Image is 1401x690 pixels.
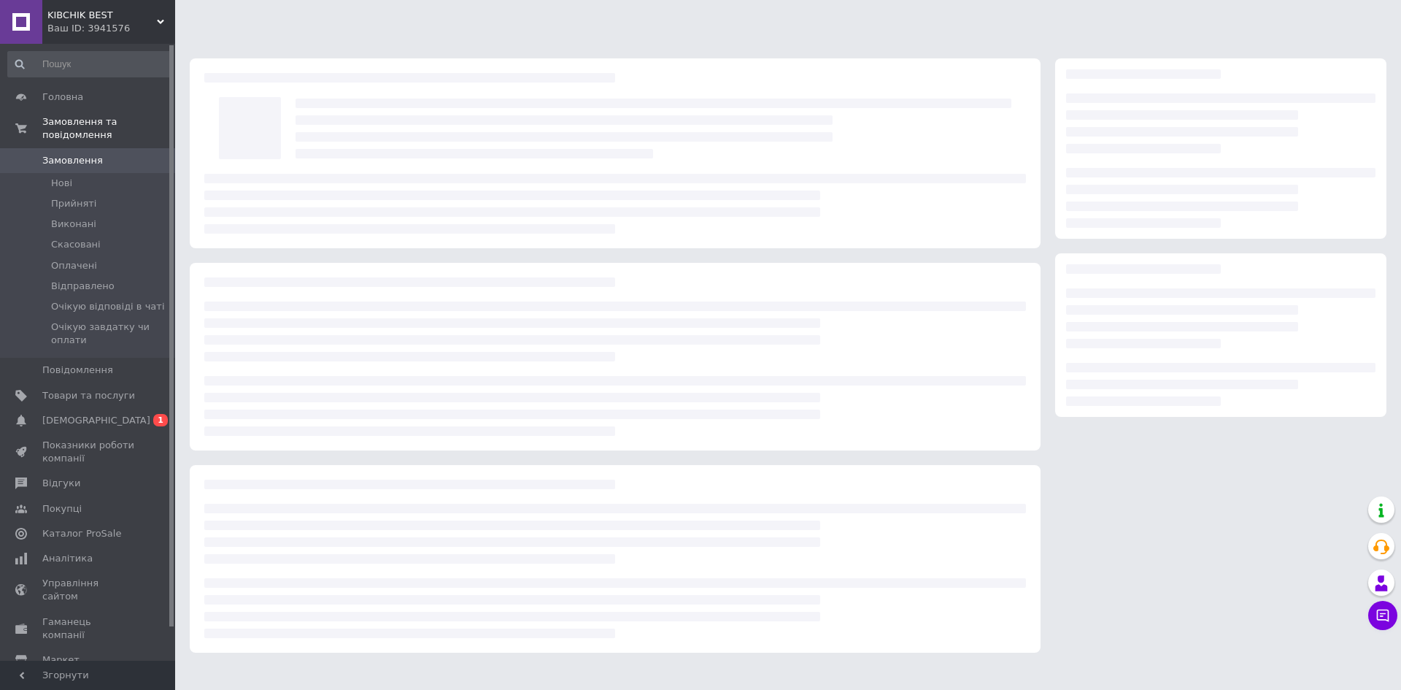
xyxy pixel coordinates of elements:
span: Покупці [42,502,82,515]
span: Головна [42,91,83,104]
span: Маркет [42,653,80,667]
span: KIBCHIK BEST [47,9,157,22]
span: [DEMOGRAPHIC_DATA] [42,414,150,427]
span: Повідомлення [42,364,113,377]
div: Ваш ID: 3941576 [47,22,175,35]
input: Пошук [7,51,172,77]
span: Аналітика [42,552,93,565]
span: Каталог ProSale [42,527,121,540]
span: Нові [51,177,72,190]
span: Відгуки [42,477,80,490]
span: Виконані [51,218,96,231]
span: Очікую завдатку чи оплати [51,321,171,347]
span: Відправлено [51,280,115,293]
span: Показники роботи компанії [42,439,135,465]
span: Скасовані [51,238,101,251]
span: Управління сайтом [42,577,135,603]
span: Прийняті [51,197,96,210]
span: Замовлення [42,154,103,167]
span: Очікую відповіді в чаті [51,300,165,313]
span: Замовлення та повідомлення [42,115,175,142]
span: Товари та послуги [42,389,135,402]
span: Гаманець компанії [42,616,135,642]
button: Чат з покупцем [1368,601,1397,630]
span: 1 [153,414,168,426]
span: Оплачені [51,259,97,272]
